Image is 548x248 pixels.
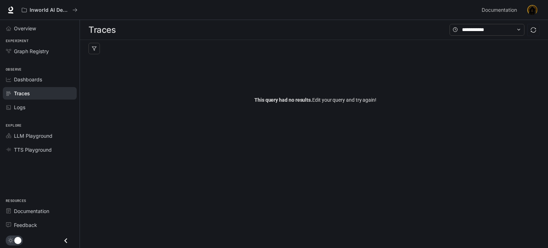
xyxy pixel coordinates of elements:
span: Dark mode toggle [14,236,21,244]
a: Logs [3,101,77,113]
a: Feedback [3,219,77,231]
button: User avatar [525,3,539,17]
p: Inworld AI Demos [30,7,70,13]
a: Documentation [479,3,522,17]
span: Documentation [482,6,517,15]
h1: Traces [88,23,116,37]
img: User avatar [527,5,537,15]
span: Edit your query and try again! [254,96,376,104]
a: Dashboards [3,73,77,86]
span: Documentation [14,207,49,215]
span: This query had no results. [254,97,312,103]
span: TTS Playground [14,146,52,153]
span: Feedback [14,221,37,229]
button: All workspaces [19,3,81,17]
span: Traces [14,90,30,97]
a: Traces [3,87,77,100]
span: sync [531,27,536,33]
a: Graph Registry [3,45,77,57]
span: Overview [14,25,36,32]
a: Overview [3,22,77,35]
button: Close drawer [58,233,74,248]
span: LLM Playground [14,132,52,140]
span: Graph Registry [14,47,49,55]
a: TTS Playground [3,143,77,156]
a: LLM Playground [3,130,77,142]
a: Documentation [3,205,77,217]
span: Logs [14,103,25,111]
span: Dashboards [14,76,42,83]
